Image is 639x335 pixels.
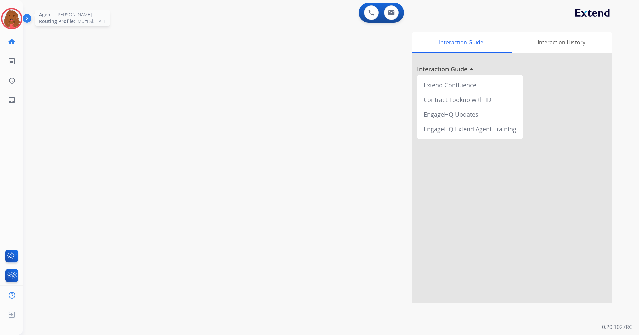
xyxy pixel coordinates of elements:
[39,18,75,25] span: Routing Profile:
[78,18,106,25] span: Multi Skill ALL
[420,107,520,122] div: EngageHQ Updates
[8,38,16,46] mat-icon: home
[2,9,21,28] img: avatar
[420,92,520,107] div: Contract Lookup with ID
[8,96,16,104] mat-icon: inbox
[8,77,16,85] mat-icon: history
[8,57,16,65] mat-icon: list_alt
[39,11,54,18] span: Agent:
[56,11,92,18] span: [PERSON_NAME]
[420,122,520,136] div: EngageHQ Extend Agent Training
[420,78,520,92] div: Extend Confluence
[412,32,510,53] div: Interaction Guide
[602,323,632,331] p: 0.20.1027RC
[510,32,612,53] div: Interaction History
